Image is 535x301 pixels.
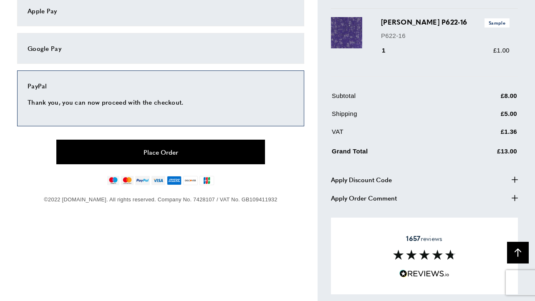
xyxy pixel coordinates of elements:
img: paypal [135,176,150,185]
img: mastercard [121,176,133,185]
td: £8.00 [452,91,517,107]
td: Subtotal [332,91,451,107]
img: visa [151,176,165,185]
td: Shipping [332,109,451,125]
td: VAT [332,127,451,143]
span: reviews [406,234,442,243]
span: £1.00 [493,47,510,54]
td: £13.00 [452,145,517,163]
img: Reviews section [393,250,456,260]
div: Google Pay [28,43,294,53]
h3: [PERSON_NAME] P622-16 [381,17,510,27]
img: maestro [107,176,119,185]
td: Grand Total [332,145,451,163]
td: £5.00 [452,109,517,125]
span: ©2022 [DOMAIN_NAME]. All rights reserved. Company No. 7428107 / VAT No. GB109411932 [44,196,277,203]
img: Rasetti Violet P622-16 [331,17,362,48]
span: Apply Discount Code [331,175,392,185]
span: Sample [485,18,510,27]
img: american-express [167,176,182,185]
strong: 1657 [406,233,420,243]
span: Apply Order Comment [331,193,397,203]
td: £1.36 [452,127,517,143]
img: jcb [199,176,214,185]
div: 1 [381,45,397,55]
p: P622-16 [381,31,510,41]
img: Reviews.io 5 stars [399,270,449,278]
img: discover [183,176,198,185]
button: Place Order [56,140,265,164]
div: PayPal [28,81,294,91]
p: Thank you, you can now proceed with the checkout. [28,97,294,107]
div: Apple Pay [28,6,294,16]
